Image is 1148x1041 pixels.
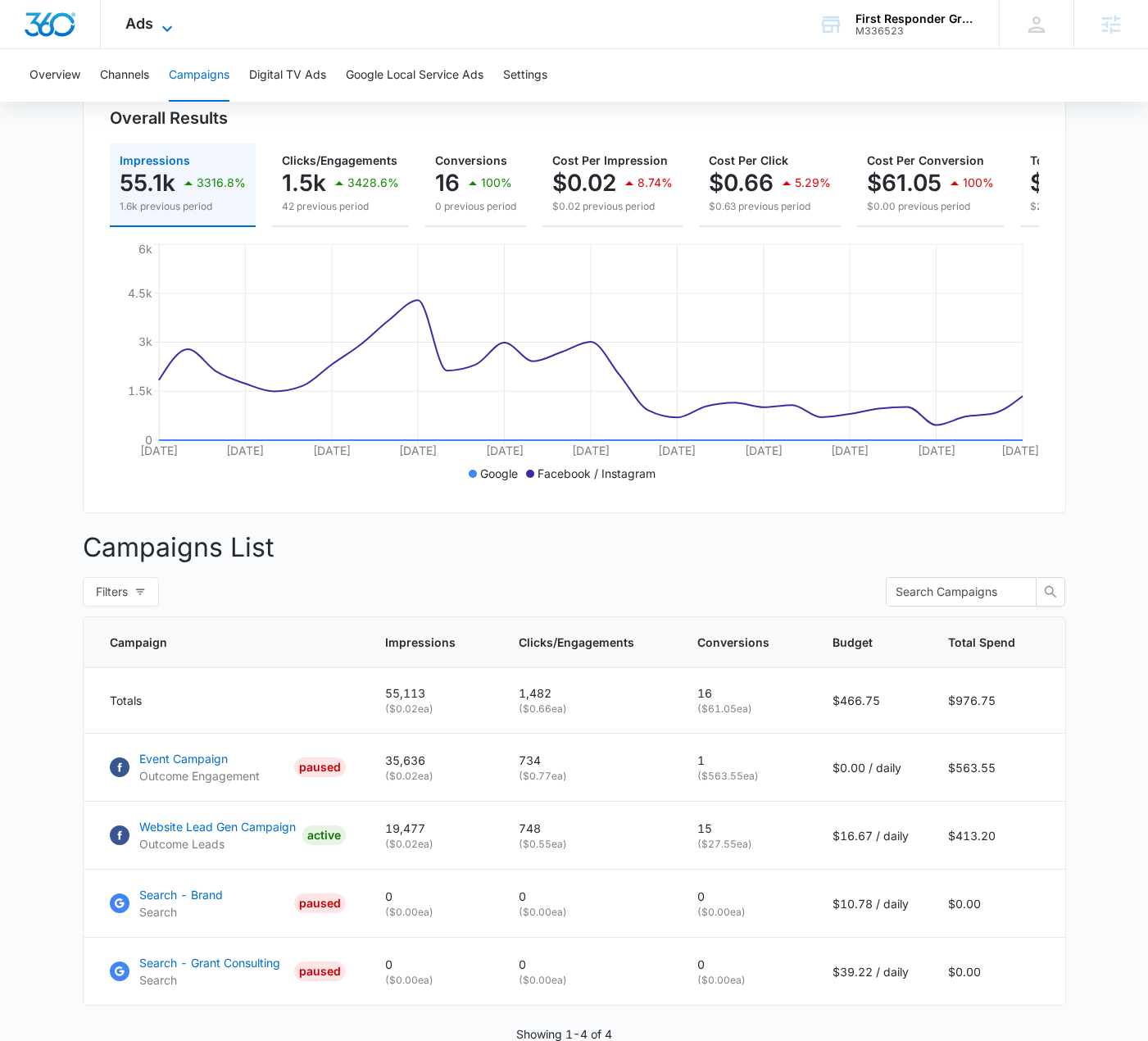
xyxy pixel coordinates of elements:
button: Digital TV Ads [249,49,326,102]
div: ACTIVE [302,825,346,845]
tspan: [DATE] [571,443,609,457]
span: Cost Per Impression [552,153,668,167]
p: 19,477 [385,820,479,837]
p: ( $0.02 ea) [385,837,479,852]
p: 0 [385,888,479,905]
p: $466.75 [833,692,909,709]
span: Campaign [110,634,322,651]
td: $976.75 [928,668,1065,734]
button: Overview [29,49,80,102]
p: 0 [697,888,793,905]
img: Google Ads [110,961,129,981]
p: ( $27.55 ea) [697,837,793,852]
p: 42 previous period [282,199,399,214]
p: 35,636 [385,752,479,769]
p: 100% [963,177,994,189]
tspan: [DATE] [485,443,523,457]
p: ( $0.00 ea) [519,973,658,988]
p: $10.78 / daily [833,895,909,912]
p: 0 [519,956,658,973]
p: Facebook / Instagram [538,465,656,482]
p: 8.74% [638,177,673,189]
p: 16 [435,170,460,196]
p: Search [139,903,223,921]
span: Total Spend [1030,153,1097,167]
p: Search [139,971,280,989]
p: 1.6k previous period [120,199,246,214]
p: $61.05 [867,170,942,196]
tspan: [DATE] [658,443,696,457]
tspan: 6k [138,242,152,256]
div: PAUSED [294,893,346,913]
p: Campaigns List [83,528,1066,567]
tspan: 0 [144,433,152,447]
div: Keywords by Traffic [181,97,276,107]
h3: Overall Results [110,106,228,130]
div: Domain: [DOMAIN_NAME] [43,43,180,56]
p: 3316.8% [197,177,246,189]
p: 1,482 [519,684,658,702]
span: Impressions [385,634,456,651]
p: ( $0.02 ea) [385,769,479,784]
img: Google Ads [110,893,129,913]
p: ( $0.00 ea) [385,973,479,988]
p: ( $0.66 ea) [519,702,658,716]
tspan: [DATE] [312,443,350,457]
p: 55,113 [385,684,479,702]
a: FacebookWebsite Lead Gen CampaignOutcome LeadsACTIVE [110,818,346,852]
div: PAUSED [294,757,346,777]
p: 55.1k [120,170,175,196]
td: $0.00 [928,870,1065,938]
p: Event Campaign [139,750,260,767]
tspan: [DATE] [139,443,177,457]
tspan: 3k [138,334,152,348]
tspan: 1.5k [127,384,152,398]
button: Filters [83,577,159,607]
p: ( $0.77 ea) [519,769,658,784]
p: $39.22 / daily [833,963,909,980]
button: Google Local Service Ads [346,49,483,102]
p: $0.00 / daily [833,759,909,776]
p: ( $0.02 ea) [385,702,479,716]
td: $413.20 [928,802,1065,870]
span: Clicks/Engagements [519,634,634,651]
p: 0 [697,956,793,973]
span: Cost Per Conversion [867,153,984,167]
p: $0.02 previous period [552,199,673,214]
p: 100% [481,177,512,189]
p: ( $563.55 ea) [697,769,793,784]
p: Search - Grant Consulting [139,954,280,971]
p: 1.5k [282,170,326,196]
p: 748 [519,820,658,837]
p: ( $0.00 ea) [697,973,793,988]
span: Conversions [435,153,507,167]
tspan: [DATE] [1001,443,1039,457]
input: Search Campaigns [896,583,1014,601]
td: $563.55 [928,734,1065,802]
span: Cost Per Click [709,153,788,167]
span: Total Spend [948,634,1015,651]
span: Conversions [697,634,769,651]
tspan: 4.5k [127,286,152,300]
span: Ads [125,15,153,32]
p: 1 [697,752,793,769]
img: Facebook [110,757,129,777]
p: Outcome Leads [139,835,296,852]
img: tab_domain_overview_orange.svg [44,95,57,108]
button: Campaigns [169,49,229,102]
div: account name [855,12,975,25]
p: Outcome Engagement [139,767,260,784]
a: Google AdsSearch - BrandSearchPAUSED [110,886,346,921]
p: ( $61.05 ea) [697,702,793,716]
p: $0.00 previous period [867,199,994,214]
td: $0.00 [928,938,1065,1006]
p: Google [480,465,518,482]
p: 15 [697,820,793,837]
tspan: [DATE] [917,443,955,457]
span: Clicks/Engagements [282,153,397,167]
p: 3428.6% [347,177,399,189]
img: tab_keywords_by_traffic_grey.svg [163,95,176,108]
tspan: [DATE] [744,443,782,457]
span: search [1037,585,1064,598]
img: logo_orange.svg [26,26,39,39]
